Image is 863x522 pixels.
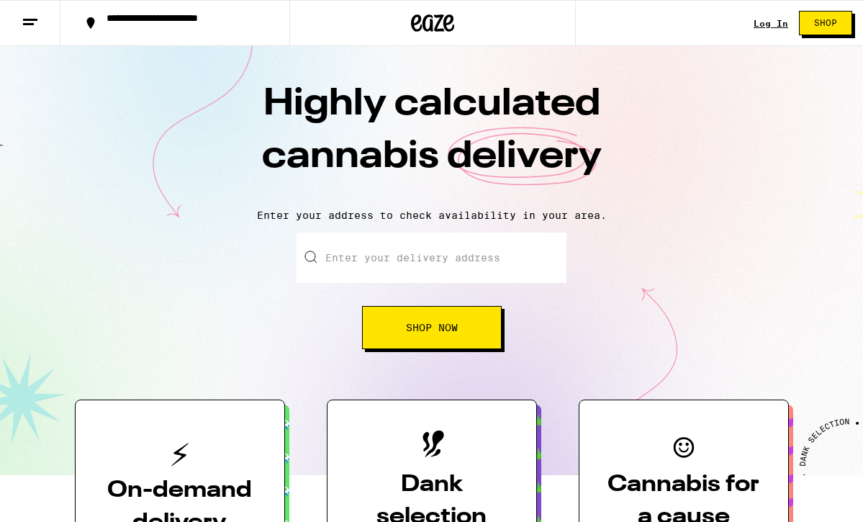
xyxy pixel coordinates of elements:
span: Shop [814,19,837,27]
p: Enter your address to check availability in your area. [14,210,849,221]
span: Shop Now [406,323,458,333]
h1: Highly calculated cannabis delivery [180,78,684,198]
button: Shop Now [362,306,502,349]
button: Shop [799,11,852,35]
input: Enter your delivery address [297,233,566,283]
a: Log In [754,19,788,28]
a: Shop [788,11,863,35]
span: Hi. Need any help? [9,10,104,22]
